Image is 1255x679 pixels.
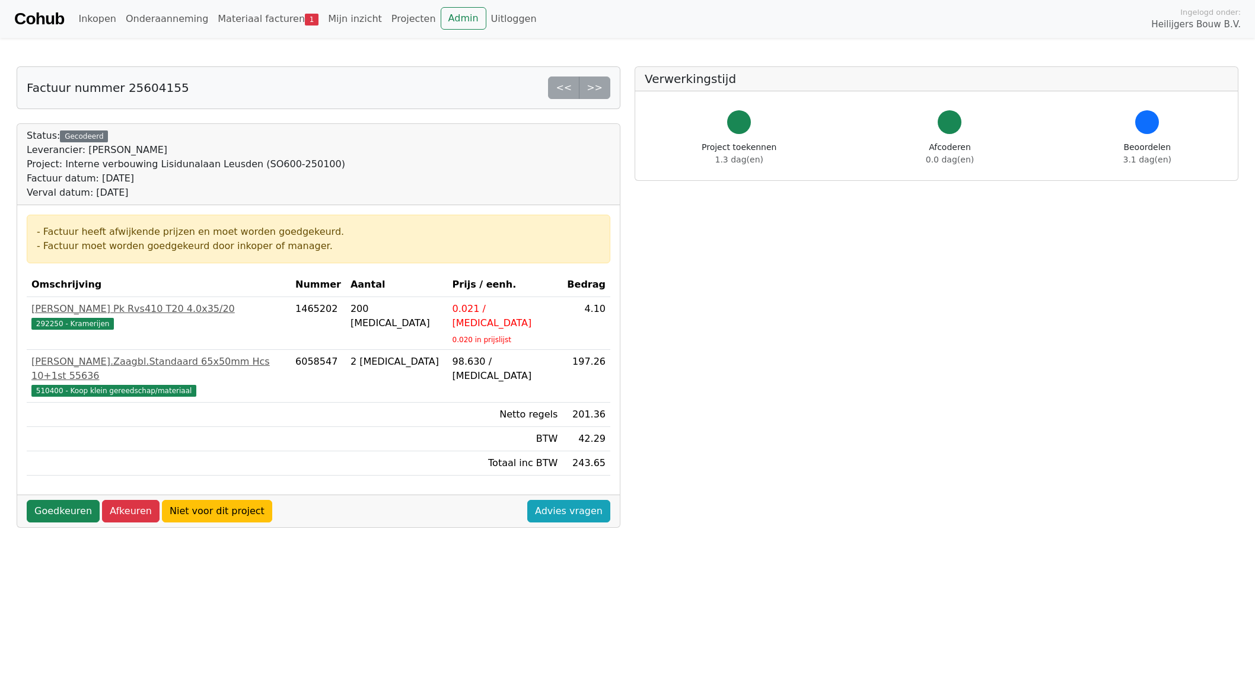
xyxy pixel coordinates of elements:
[562,451,610,476] td: 243.65
[31,318,114,330] span: 292250 - Kramerijen
[562,297,610,350] td: 4.10
[291,350,346,403] td: 6058547
[562,427,610,451] td: 42.29
[1180,7,1241,18] span: Ingelogd onder:
[27,171,345,186] div: Factuur datum: [DATE]
[1151,18,1241,31] span: Heilijgers Bouw B.V.
[305,14,318,25] span: 1
[31,302,286,316] div: [PERSON_NAME] Pk Rvs410 T20 4.0x35/20
[441,7,486,30] a: Admin
[31,355,286,397] a: [PERSON_NAME].Zaagbl.Standaard 65x50mm Hcs 10+1st 55636510400 - Koop klein gereedschap/materiaal
[387,7,441,31] a: Projecten
[715,155,763,164] span: 1.3 dag(en)
[645,72,1228,86] h5: Verwerkingstijd
[351,302,443,330] div: 200 [MEDICAL_DATA]
[14,5,64,33] a: Cohub
[213,7,323,31] a: Materiaal facturen1
[27,186,345,200] div: Verval datum: [DATE]
[453,355,558,383] div: 98.630 / [MEDICAL_DATA]
[1123,141,1171,166] div: Beoordelen
[562,350,610,403] td: 197.26
[121,7,213,31] a: Onderaanneming
[31,302,286,330] a: [PERSON_NAME] Pk Rvs410 T20 4.0x35/20292250 - Kramerijen
[702,141,776,166] div: Project toekennen
[1123,155,1171,164] span: 3.1 dag(en)
[37,239,600,253] div: - Factuur moet worden goedgekeurd door inkoper of manager.
[448,273,563,297] th: Prijs / eenh.
[31,385,196,397] span: 510400 - Koop klein gereedschap/materiaal
[448,451,563,476] td: Totaal inc BTW
[453,336,511,344] sub: 0.020 in prijslijst
[562,273,610,297] th: Bedrag
[448,403,563,427] td: Netto regels
[27,143,345,157] div: Leverancier: [PERSON_NAME]
[527,500,610,522] a: Advies vragen
[102,500,160,522] a: Afkeuren
[162,500,272,522] a: Niet voor dit project
[27,500,100,522] a: Goedkeuren
[37,225,600,239] div: - Factuur heeft afwijkende prijzen en moet worden goedgekeurd.
[74,7,120,31] a: Inkopen
[291,297,346,350] td: 1465202
[486,7,542,31] a: Uitloggen
[448,427,563,451] td: BTW
[926,141,974,166] div: Afcoderen
[27,157,345,171] div: Project: Interne verbouwing Lisidunalaan Leusden (SO600-250100)
[323,7,387,31] a: Mijn inzicht
[562,403,610,427] td: 201.36
[351,355,443,369] div: 2 [MEDICAL_DATA]
[453,302,558,330] div: 0.021 / [MEDICAL_DATA]
[60,130,108,142] div: Gecodeerd
[27,129,345,200] div: Status:
[291,273,346,297] th: Nummer
[926,155,974,164] span: 0.0 dag(en)
[346,273,448,297] th: Aantal
[27,273,291,297] th: Omschrijving
[27,81,189,95] h5: Factuur nummer 25604155
[31,355,286,383] div: [PERSON_NAME].Zaagbl.Standaard 65x50mm Hcs 10+1st 55636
